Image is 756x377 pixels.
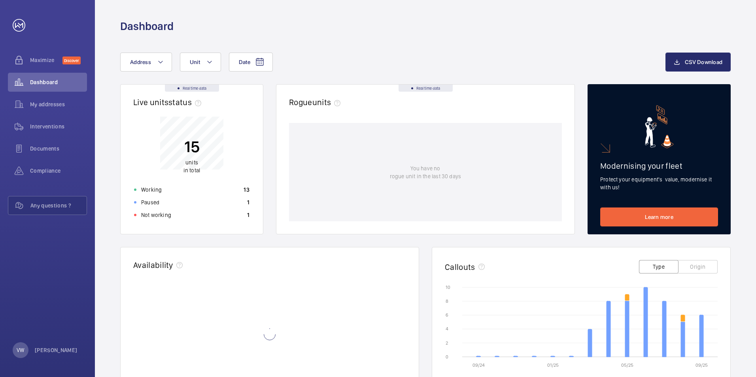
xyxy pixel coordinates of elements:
span: Discover [62,57,81,64]
p: [PERSON_NAME] [35,346,77,354]
button: CSV Download [665,53,731,72]
span: Unit [190,59,200,65]
p: Protect your equipment's value, modernise it with us! [600,175,718,191]
a: Learn more [600,207,718,226]
h2: Rogue [289,97,344,107]
p: You have no rogue unit in the last 30 days [390,164,461,180]
p: Not working [141,211,171,219]
button: Address [120,53,172,72]
text: 0 [446,354,448,360]
p: in total [183,158,200,174]
div: Real time data [165,85,219,92]
p: VW [17,346,24,354]
span: Dashboard [30,78,87,86]
button: Type [639,260,679,273]
span: units [312,97,344,107]
h2: Live units [133,97,204,107]
text: 09/25 [696,362,708,368]
span: Address [130,59,151,65]
span: My addresses [30,100,87,108]
text: 10 [446,285,450,290]
span: Documents [30,145,87,153]
h2: Callouts [445,262,475,272]
span: CSV Download [685,59,722,65]
h1: Dashboard [120,19,174,34]
span: Compliance [30,167,87,175]
p: 1 [247,211,249,219]
text: 09/24 [472,362,485,368]
button: Origin [678,260,718,273]
button: Date [229,53,273,72]
text: 2 [446,340,448,346]
p: Working [141,186,162,194]
text: 4 [446,326,448,332]
p: 1 [247,198,249,206]
text: 05/25 [621,362,633,368]
p: 13 [244,186,249,194]
span: Interventions [30,123,87,130]
span: Date [239,59,250,65]
button: Unit [180,53,221,72]
span: status [168,97,204,107]
div: Real time data [399,85,453,92]
p: 15 [183,137,200,156]
text: 8 [446,298,448,304]
span: Maximize [30,56,62,64]
text: 01/25 [547,362,559,368]
p: Paused [141,198,159,206]
text: 6 [446,312,448,318]
span: Any questions ? [30,202,87,209]
h2: Availability [133,260,173,270]
h2: Modernising your fleet [600,161,718,171]
span: units [185,159,198,166]
img: marketing-card.svg [645,105,674,148]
